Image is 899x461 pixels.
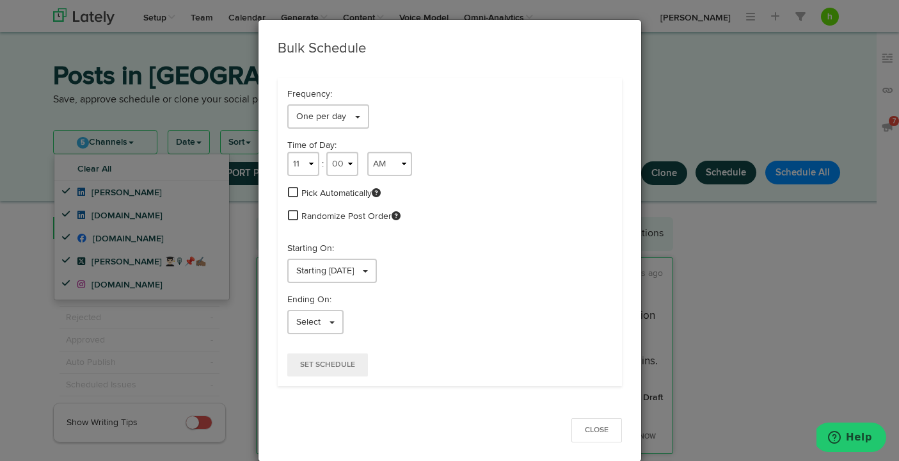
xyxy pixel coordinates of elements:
span: Pick Automatically [301,187,381,200]
span: Randomize Post Order [301,210,401,223]
p: Frequency: [287,88,612,101]
button: Close [571,418,622,442]
span: : [322,159,324,168]
span: Starting [DATE] [296,266,354,275]
p: Starting On: [287,242,612,255]
span: Select [296,318,321,327]
span: One per day [296,112,346,121]
iframe: Opens a widget where you can find more information [816,423,886,455]
span: Set Schedule [300,361,355,369]
div: Time of Day: [287,139,612,152]
p: Ending On: [287,293,612,306]
h3: Bulk Schedule [278,39,622,59]
button: Set Schedule [287,353,368,376]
